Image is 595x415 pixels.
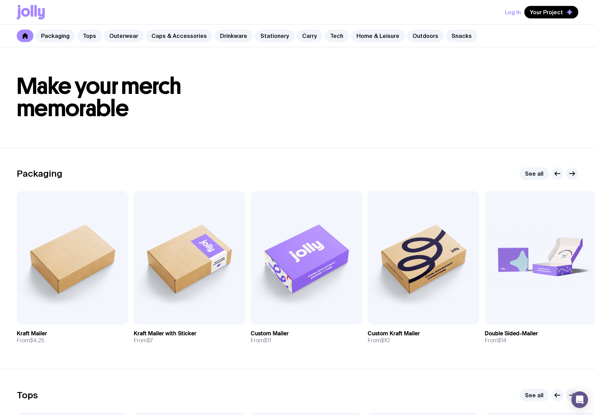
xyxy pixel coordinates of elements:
button: Log In [505,6,521,18]
a: See all [519,389,549,401]
a: Kraft MailerFrom$4.25 [17,325,128,350]
a: Snacks [446,30,477,42]
span: $4.25 [30,337,45,344]
h3: Custom Mailer [251,330,289,337]
span: $11 [264,337,271,344]
a: Outdoors [407,30,444,42]
a: Custom MailerFrom$11 [251,325,362,350]
span: From [368,337,390,344]
a: Tech [324,30,349,42]
span: From [251,337,271,344]
span: $7 [147,337,153,344]
div: Open Intercom Messenger [571,391,588,408]
a: Kraft Mailer with StickerFrom$7 [134,325,245,350]
h2: Packaging [17,168,62,179]
span: Make your merch memorable [17,72,181,122]
a: Outerwear [104,30,144,42]
span: $10 [381,337,390,344]
a: Custom Kraft MailerFrom$10 [368,325,479,350]
a: See all [519,167,549,180]
a: Drinkware [214,30,253,42]
h3: Custom Kraft Mailer [368,330,420,337]
span: From [17,337,45,344]
a: Caps & Accessories [146,30,212,42]
span: From [485,337,507,344]
span: From [134,337,153,344]
h3: Double Sided-Mailer [485,330,538,337]
a: Packaging [36,30,75,42]
button: Your Project [524,6,578,18]
h3: Kraft Mailer with Sticker [134,330,196,337]
h3: Kraft Mailer [17,330,47,337]
span: Your Project [530,9,563,16]
h2: Tops [17,390,38,400]
a: Home & Leisure [351,30,405,42]
a: Carry [297,30,322,42]
a: Tops [77,30,102,42]
span: $14 [498,337,507,344]
a: Stationery [255,30,295,42]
